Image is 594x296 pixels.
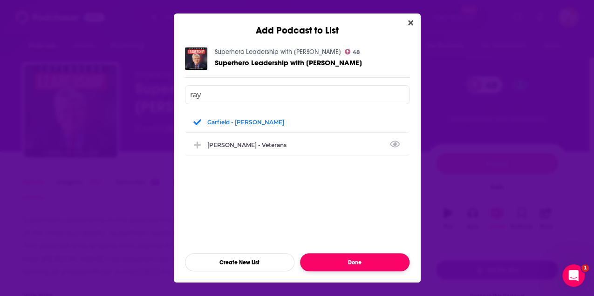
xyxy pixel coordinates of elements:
[185,85,410,271] div: Add Podcast To List
[404,17,417,29] button: Close
[185,112,410,132] div: Garfield - Ray Garfield
[287,147,292,148] button: View Link
[185,47,207,70] img: Superhero Leadership with Peter Cuneo
[207,141,292,148] div: [PERSON_NAME] - Veterans
[345,49,360,54] a: 48
[174,13,421,36] div: Add Podcast to List
[215,58,362,67] span: Superhero Leadership with [PERSON_NAME]
[207,119,284,126] div: Garfield - [PERSON_NAME]
[581,264,589,272] span: 1
[215,48,341,56] a: Superhero Leadership with Peter Cuneo
[562,264,585,287] iframe: Intercom live chat
[300,253,410,271] button: Done
[353,50,360,54] span: 48
[185,135,410,155] div: Ray Garfield - Veterans
[185,253,294,271] button: Create New List
[215,59,362,67] a: Superhero Leadership with Peter Cuneo
[185,85,410,104] input: Search lists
